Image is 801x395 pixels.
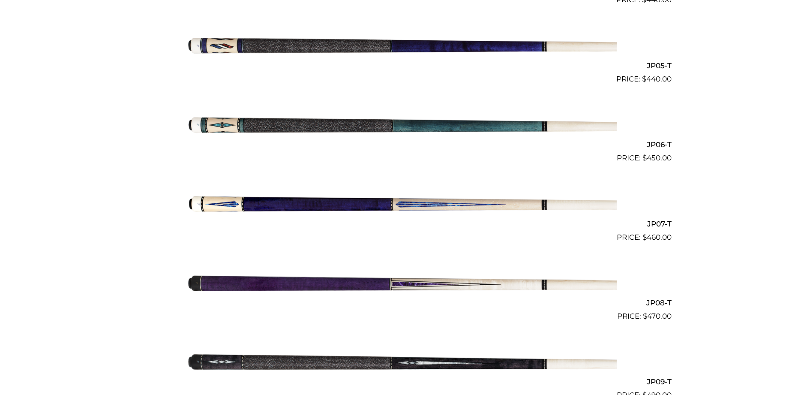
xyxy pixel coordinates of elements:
bdi: 460.00 [642,233,672,241]
span: $ [643,312,647,320]
h2: JP08-T [130,295,672,311]
a: JP08-T $470.00 [130,247,672,322]
bdi: 470.00 [643,312,672,320]
bdi: 440.00 [642,75,672,83]
a: JP06-T $450.00 [130,88,672,164]
span: $ [642,75,646,83]
img: JP06-T [184,88,617,160]
h2: JP09-T [130,374,672,390]
img: JP08-T [184,247,617,319]
a: JP07-T $460.00 [130,167,672,243]
a: JP05-T $440.00 [130,9,672,84]
h2: JP06-T [130,137,672,153]
h2: JP05-T [130,57,672,73]
span: $ [642,154,647,162]
img: JP05-T [184,9,617,81]
bdi: 450.00 [642,154,672,162]
span: $ [642,233,647,241]
img: JP07-T [184,167,617,239]
h2: JP07-T [130,216,672,232]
